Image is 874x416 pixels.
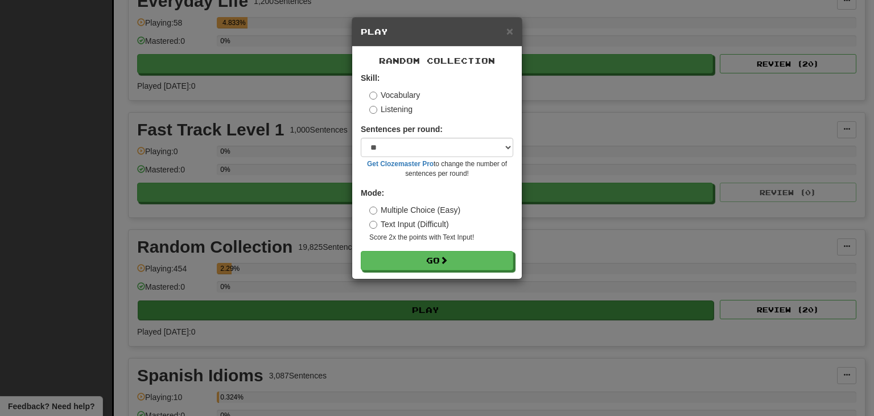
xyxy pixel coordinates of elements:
[361,251,513,270] button: Go
[361,73,380,83] strong: Skill:
[369,219,449,230] label: Text Input (Difficult)
[379,56,495,65] span: Random Collection
[506,25,513,37] button: Close
[369,104,413,115] label: Listening
[361,159,513,179] small: to change the number of sentences per round!
[361,26,513,38] h5: Play
[369,204,460,216] label: Multiple Choice (Easy)
[369,92,377,100] input: Vocabulary
[369,221,377,229] input: Text Input (Difficult)
[369,207,377,215] input: Multiple Choice (Easy)
[369,106,377,114] input: Listening
[506,24,513,38] span: ×
[367,160,434,168] a: Get Clozemaster Pro
[369,89,420,101] label: Vocabulary
[361,123,443,135] label: Sentences per round:
[361,188,384,197] strong: Mode:
[369,233,513,242] small: Score 2x the points with Text Input !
